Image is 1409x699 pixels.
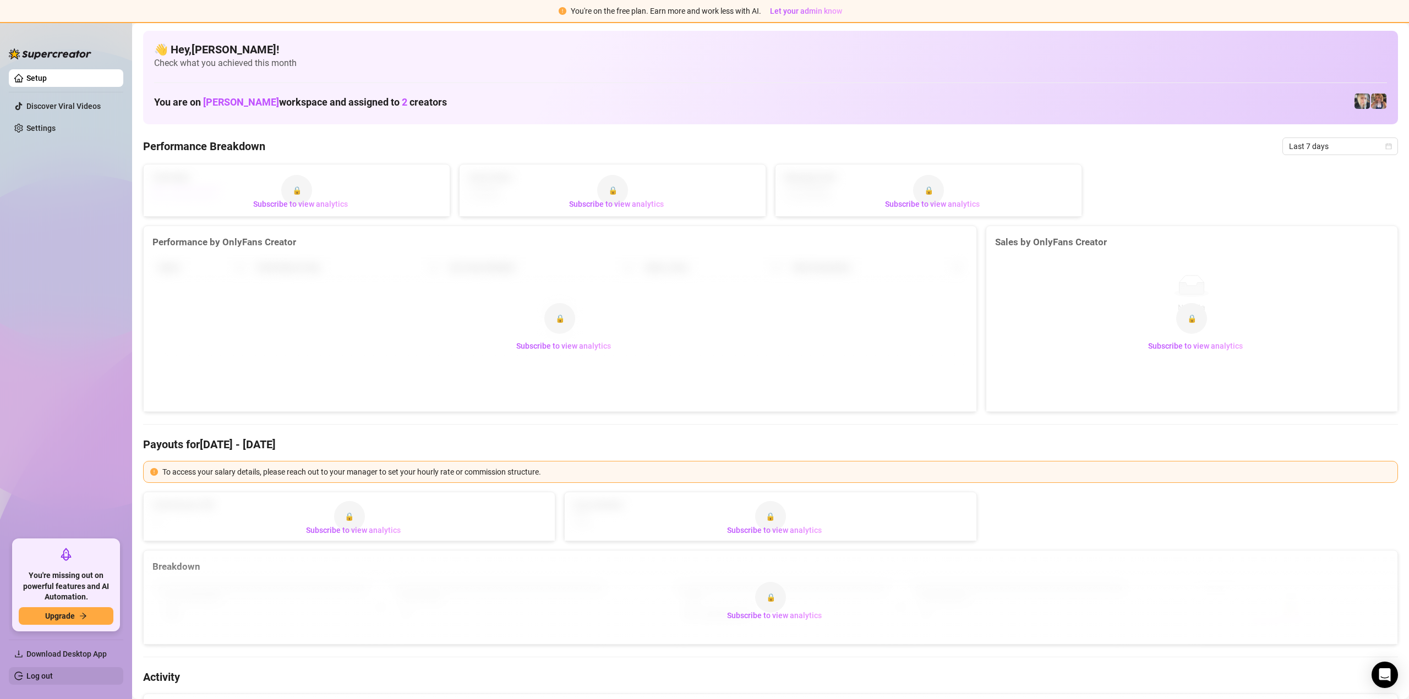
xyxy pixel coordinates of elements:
[1385,143,1392,150] span: calendar
[143,139,265,154] h4: Performance Breakdown
[718,607,831,624] button: Subscribe to view analytics
[402,96,407,108] span: 2
[154,96,447,108] h1: You are on workspace and assigned to creators
[1139,337,1252,355] button: Subscribe to view analytics
[162,466,1391,478] div: To access your salary details, please reach out to your manager to set your hourly rate or commis...
[203,96,279,108] span: [PERSON_NAME]
[913,175,944,206] div: 🔒
[334,501,365,532] div: 🔒
[26,74,47,82] a: Setup
[755,582,786,613] div: 🔒
[306,526,401,535] span: Subscribe to view analytics
[516,342,611,350] span: Subscribe to view analytics
[770,7,842,15] span: Let your admin know
[150,468,158,476] span: exclamation-circle
[26,124,56,133] a: Settings
[1176,303,1207,334] div: 🔒
[571,7,761,15] span: You're on the free plan. Earn more and work less with AI.
[19,570,113,603] span: You're missing out on powerful features and AI Automation.
[1289,138,1391,155] span: Last 7 days
[718,521,831,539] button: Subscribe to view analytics
[297,521,409,539] button: Subscribe to view analytics
[727,611,822,620] span: Subscribe to view analytics
[154,42,1387,57] h4: 👋 Hey, [PERSON_NAME] !
[281,175,312,206] div: 🔒
[727,526,822,535] span: Subscribe to view analytics
[26,650,107,658] span: Download Desktop App
[1148,342,1243,350] span: Subscribe to view analytics
[560,195,673,213] button: Subscribe to view analytics
[26,102,101,111] a: Discover Viral Videos
[1372,662,1398,688] div: Open Intercom Messenger
[154,57,1387,69] span: Check what you achieved this month
[59,548,73,561] span: rocket
[885,200,980,208] span: Subscribe to view analytics
[507,337,620,355] button: Subscribe to view analytics
[79,612,87,620] span: arrow-right
[26,672,53,680] a: Log out
[766,4,847,18] button: Let your admin know
[143,437,1398,452] h4: Payouts for [DATE] - [DATE]
[244,195,357,213] button: Subscribe to view analytics
[1371,93,1386,109] img: .˚lillian˚.
[569,200,664,208] span: Subscribe to view analytics
[9,48,91,59] img: logo-BBDzfeDw.svg
[45,612,75,620] span: Upgrade
[1355,93,1370,109] img: ｡˚⭒ella⭒
[597,175,628,206] div: 🔒
[19,607,113,625] button: Upgradearrow-right
[143,669,1398,685] h4: Activity
[544,303,575,334] div: 🔒
[559,7,566,15] span: exclamation-circle
[253,200,348,208] span: Subscribe to view analytics
[876,195,989,213] button: Subscribe to view analytics
[755,501,786,532] div: 🔒
[14,650,23,658] span: download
